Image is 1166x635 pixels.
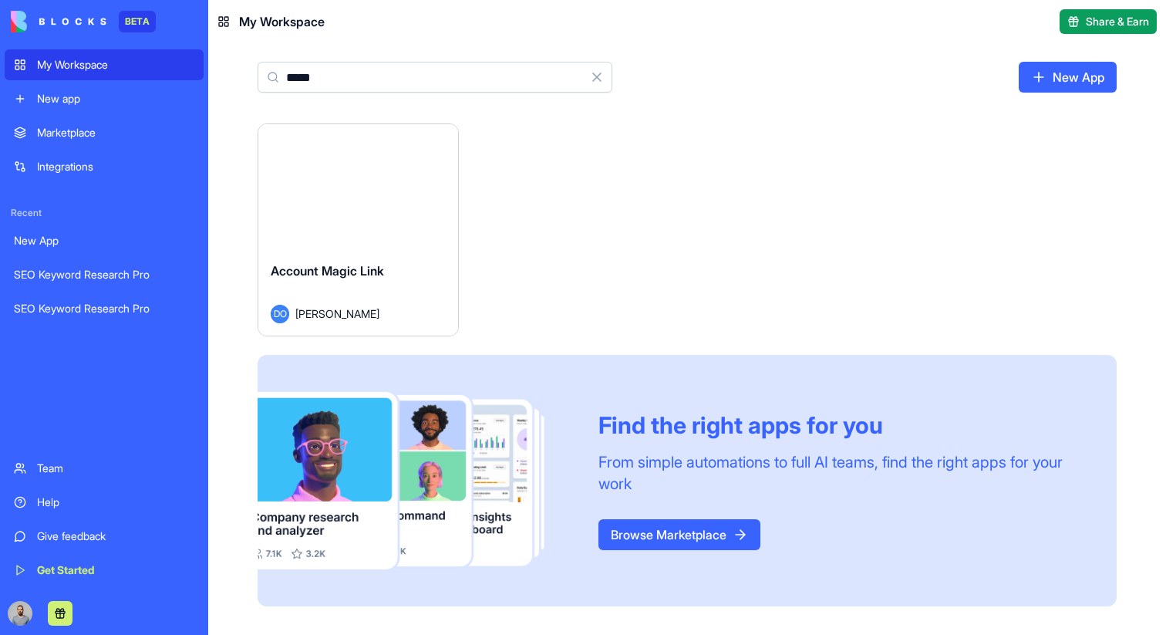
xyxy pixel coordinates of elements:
[119,11,156,32] div: BETA
[14,233,194,248] div: New App
[5,453,204,484] a: Team
[37,159,194,174] div: Integrations
[5,521,204,552] a: Give feedback
[1086,14,1149,29] span: Share & Earn
[37,562,194,578] div: Get Started
[37,125,194,140] div: Marketplace
[598,519,760,550] a: Browse Marketplace
[1019,62,1117,93] a: New App
[5,117,204,148] a: Marketplace
[37,461,194,476] div: Team
[271,305,289,323] span: DO
[5,83,204,114] a: New app
[37,91,194,106] div: New app
[8,601,32,626] img: image_123650291_bsq8ao.jpg
[271,263,384,279] span: Account Magic Link
[258,392,574,569] img: Frame_181_egmpey.png
[11,11,106,32] img: logo
[5,207,204,219] span: Recent
[14,301,194,316] div: SEO Keyword Research Pro
[5,293,204,324] a: SEO Keyword Research Pro
[239,12,325,31] span: My Workspace
[1060,9,1157,34] button: Share & Earn
[5,151,204,182] a: Integrations
[5,225,204,256] a: New App
[598,451,1080,495] div: From simple automations to full AI teams, find the right apps for your work
[5,49,204,80] a: My Workspace
[5,259,204,290] a: SEO Keyword Research Pro
[37,529,194,544] div: Give feedback
[37,57,194,73] div: My Workspace
[37,495,194,510] div: Help
[14,267,194,282] div: SEO Keyword Research Pro
[598,411,1080,439] div: Find the right apps for you
[5,487,204,518] a: Help
[5,555,204,586] a: Get Started
[295,306,379,322] span: [PERSON_NAME]
[258,123,459,336] a: Account Magic LinkDO[PERSON_NAME]
[11,11,156,32] a: BETA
